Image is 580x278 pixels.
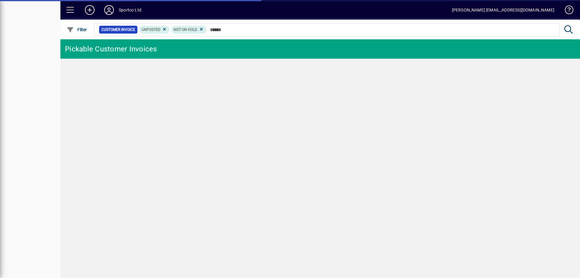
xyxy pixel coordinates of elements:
span: Customer Invoice [101,27,135,33]
mat-chip: Customer Invoice Status: Unposted [139,26,170,34]
div: [PERSON_NAME] [EMAIL_ADDRESS][DOMAIN_NAME] [452,5,554,15]
mat-chip: Hold Status: Not On Hold [171,26,207,34]
button: Profile [99,5,119,15]
span: Unposted [142,28,160,32]
div: Pickable Customer Invoices [65,44,157,54]
span: Not On Hold [174,28,197,32]
a: Knowledge Base [560,1,572,21]
div: Sportco Ltd [119,5,141,15]
button: Add [80,5,99,15]
span: Filter [67,27,87,32]
button: Filter [65,24,89,35]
